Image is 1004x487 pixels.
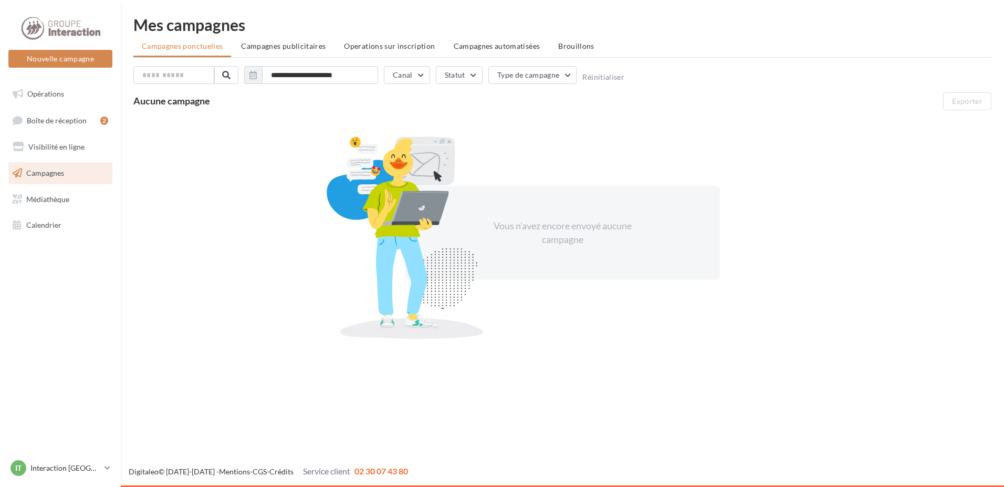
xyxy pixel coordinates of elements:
span: Calendrier [26,220,61,229]
span: Campagnes [26,168,64,177]
span: Visibilité en ligne [28,142,85,151]
span: Aucune campagne [133,95,210,107]
span: 02 30 07 43 80 [354,466,408,476]
a: Crédits [269,467,294,476]
a: Digitaleo [129,467,159,476]
a: Calendrier [6,214,114,236]
a: Mentions [219,467,250,476]
span: Operations sur inscription [344,41,435,50]
span: Brouillons [558,41,594,50]
button: Statut [436,66,483,84]
a: IT Interaction [GEOGRAPHIC_DATA] [8,458,112,478]
div: Mes campagnes [133,17,991,33]
span: Campagnes automatisées [454,41,540,50]
span: Médiathèque [26,194,69,203]
a: Opérations [6,83,114,105]
span: Boîte de réception [27,115,87,124]
button: Nouvelle campagne [8,50,112,68]
span: Service client [303,466,350,476]
button: Canal [384,66,430,84]
div: 2 [100,117,108,125]
button: Exporter [943,92,991,110]
a: Boîte de réception2 [6,109,114,132]
span: Opérations [27,89,64,98]
button: Type de campagne [488,66,577,84]
a: CGS [253,467,267,476]
a: Médiathèque [6,188,114,210]
span: IT [15,463,22,473]
button: Réinitialiser [582,73,624,81]
p: Interaction [GEOGRAPHIC_DATA] [30,463,100,473]
div: Vous n'avez encore envoyé aucune campagne [472,219,653,246]
span: © [DATE]-[DATE] - - - [129,467,408,476]
a: Campagnes [6,162,114,184]
span: Campagnes publicitaires [241,41,326,50]
a: Visibilité en ligne [6,136,114,158]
